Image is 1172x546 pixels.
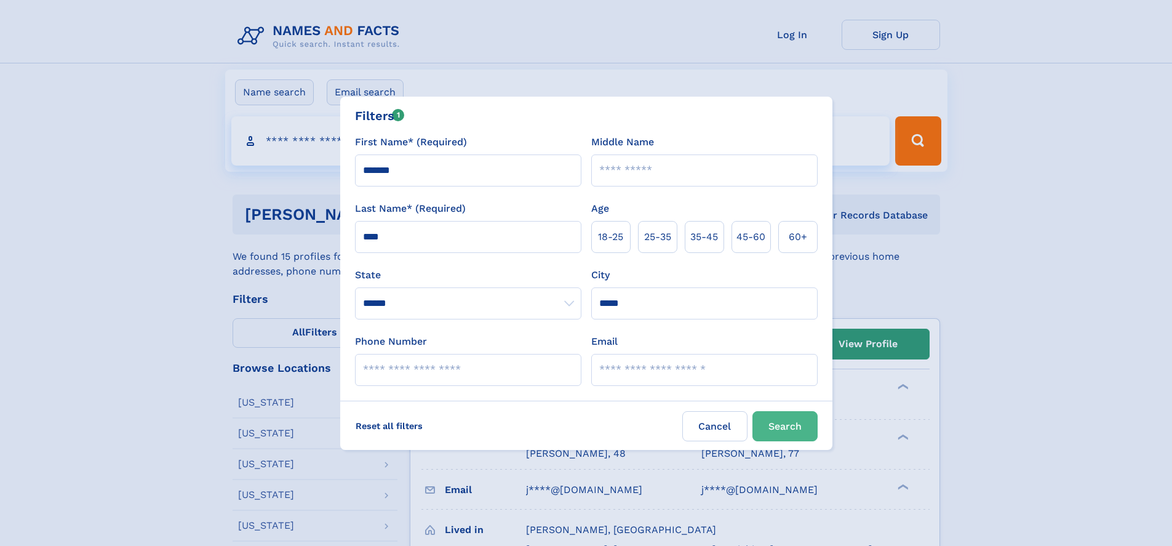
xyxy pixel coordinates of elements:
[598,230,623,244] span: 18‑25
[591,201,609,216] label: Age
[644,230,671,244] span: 25‑35
[736,230,765,244] span: 45‑60
[752,411,818,441] button: Search
[355,135,467,150] label: First Name* (Required)
[591,334,618,349] label: Email
[690,230,718,244] span: 35‑45
[789,230,807,244] span: 60+
[355,268,581,283] label: State
[355,334,427,349] label: Phone Number
[348,411,431,441] label: Reset all filters
[591,268,610,283] label: City
[682,411,747,441] label: Cancel
[355,106,405,125] div: Filters
[591,135,654,150] label: Middle Name
[355,201,466,216] label: Last Name* (Required)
